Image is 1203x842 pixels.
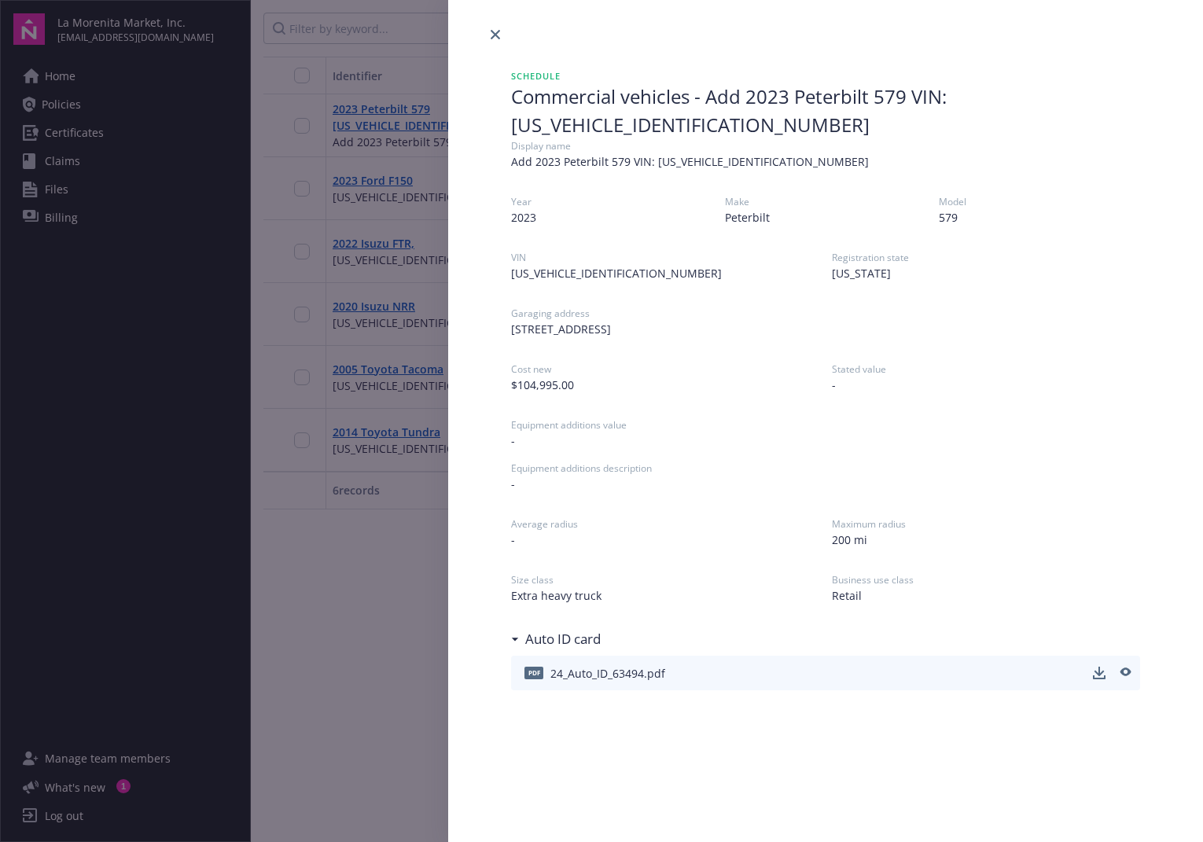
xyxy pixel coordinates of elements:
span: 2023 [511,209,712,226]
span: $104,995.00 [511,377,819,393]
span: pdf [524,667,543,678]
span: 200 mi [832,531,1140,548]
span: Extra heavy truck [511,587,819,604]
span: Equipment additions description [511,461,1140,476]
div: Auto ID card [511,629,601,649]
span: Cost new [511,362,819,377]
span: - [511,531,819,548]
span: VIN [511,251,819,265]
span: Stated value [832,362,1140,377]
a: preview [1115,664,1134,682]
span: - [511,432,1140,449]
span: Retail [832,587,1140,604]
span: - [832,377,1140,393]
a: download [1090,664,1109,682]
span: Model [939,195,1140,209]
span: Maximum radius [832,517,1140,531]
span: Make [725,195,926,209]
span: Year [511,195,712,209]
span: Average radius [511,517,819,531]
span: 24_Auto_ID_63494.pdf [550,665,665,682]
span: Add 2023 Peterbilt 579 VIN: [US_VEHICLE_IDENTIFICATION_NUMBER] [511,153,1140,170]
span: Peterbilt [725,209,926,226]
span: [US_STATE] [832,265,1140,281]
span: - [511,476,1140,492]
span: 579 [939,209,1140,226]
span: Equipment additions value [511,418,1140,432]
span: Schedule [511,69,1140,83]
span: Display name [511,139,1140,153]
span: Commercial vehicles - Add 2023 Peterbilt 579 VIN: [US_VEHICLE_IDENTIFICATION_NUMBER] [511,83,1140,139]
span: Size class [511,573,819,587]
span: Registration state [832,251,1140,265]
span: Garaging address [511,307,1140,321]
a: close [486,25,505,44]
h3: Auto ID card [525,629,601,649]
span: Business use class [832,573,1140,587]
span: [US_VEHICLE_IDENTIFICATION_NUMBER] [511,265,819,281]
span: [STREET_ADDRESS] [511,321,1140,337]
